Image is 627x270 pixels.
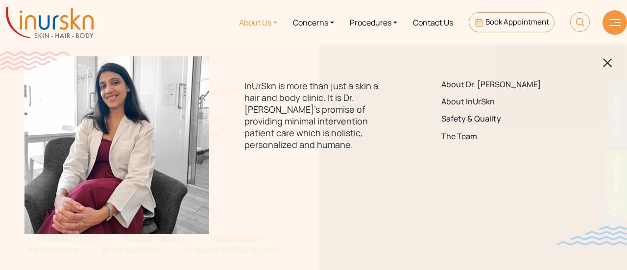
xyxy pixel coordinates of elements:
[485,17,549,27] span: Book Appointment
[285,4,342,41] a: Concerns
[556,226,627,245] img: bluewave
[342,4,405,41] a: Procedures
[609,19,621,26] img: hamLine.svg
[570,12,590,32] img: HeaderSearch
[441,114,579,123] a: Safety & Quality
[441,97,579,106] a: About InUrSkn
[231,4,285,41] a: About Us
[244,80,382,150] p: InUrSkn is more than just a skin a hair and body clinic. It is Dr. [PERSON_NAME]'s promise of pro...
[24,56,209,234] img: menuabout
[603,58,612,68] img: blackclosed
[441,80,579,89] a: About Dr. [PERSON_NAME]
[441,132,579,141] a: The Team
[405,4,461,41] a: Contact Us
[469,12,555,32] a: Book Appointment
[6,7,94,38] img: inurskn-logo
